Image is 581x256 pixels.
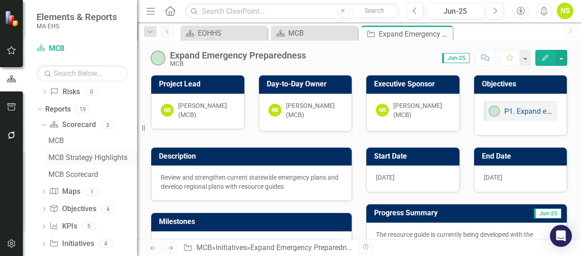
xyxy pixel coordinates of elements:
[489,106,500,117] img: On-track
[442,53,470,63] span: Jun-25
[159,152,347,160] h3: Description
[250,243,358,252] div: Expand Emergency Preparedness
[50,87,79,97] a: Risks
[273,27,355,39] a: MCB
[49,204,96,214] a: Objectives
[393,101,450,119] div: [PERSON_NAME] (MCB)
[48,137,137,145] div: MCB
[376,104,389,117] div: NS
[183,27,265,39] a: EOHHS
[374,152,455,160] h3: Start Date
[46,167,137,182] a: MCB Scorecard
[161,104,174,117] div: NS
[534,208,561,219] span: Jun-25
[45,104,71,115] a: Reports
[267,80,348,88] h3: Day-to-Day Owner
[170,60,306,67] div: MCB
[376,174,395,181] span: [DATE]
[49,120,95,130] a: Scorecard
[159,80,240,88] h3: Project Lead
[37,65,128,81] input: Search Below...
[37,43,128,54] a: MCB
[482,152,563,160] h3: End Date
[426,3,484,19] button: Jun-25
[85,188,100,196] div: 1
[49,239,94,249] a: Initiatives
[100,121,115,129] div: 3
[185,3,400,19] input: Search ClearPoint...
[196,243,212,252] a: MCB
[178,101,235,119] div: [PERSON_NAME] (MCB)
[101,205,116,213] div: 4
[4,10,21,27] img: ClearPoint Strategy
[216,243,247,252] a: Initiatives
[364,7,384,14] span: Search
[484,174,502,181] span: [DATE]
[46,150,137,165] a: MCB Strategy Highlights
[99,240,113,248] div: 4
[46,133,137,148] a: MCB
[374,80,455,88] h3: Executive Sponsor
[75,105,90,113] div: 19
[286,101,343,119] div: [PERSON_NAME] (MCB)
[198,27,265,39] div: EOHHS
[161,173,342,191] p: Review and strengthen current statewide emergency plans and develop regional plans with resource ...
[48,171,137,179] div: MCB Scorecard
[376,230,557,250] p: The resource guide is currently being developed with the assistance of AI.
[374,209,504,217] h3: Progress Summary
[85,88,99,96] div: 0
[550,225,572,247] div: Open Intercom Messenger
[379,28,450,40] div: Expand Emergency Preparedness
[37,22,117,30] small: MA EHS
[429,6,481,17] div: Jun-25
[82,223,96,230] div: 5
[288,27,355,39] div: MCB
[159,218,347,226] h3: Milestones
[49,221,77,232] a: KPIs
[170,50,306,60] div: Expand Emergency Preparedness
[183,243,352,253] div: » »
[352,5,397,17] button: Search
[151,51,165,65] img: On-track
[37,11,117,22] span: Elements & Reports
[557,3,573,19] button: NS
[49,187,80,197] a: Maps
[269,104,281,117] div: NS
[48,154,137,162] div: MCB Strategy Highlights
[482,80,563,88] h3: Objectives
